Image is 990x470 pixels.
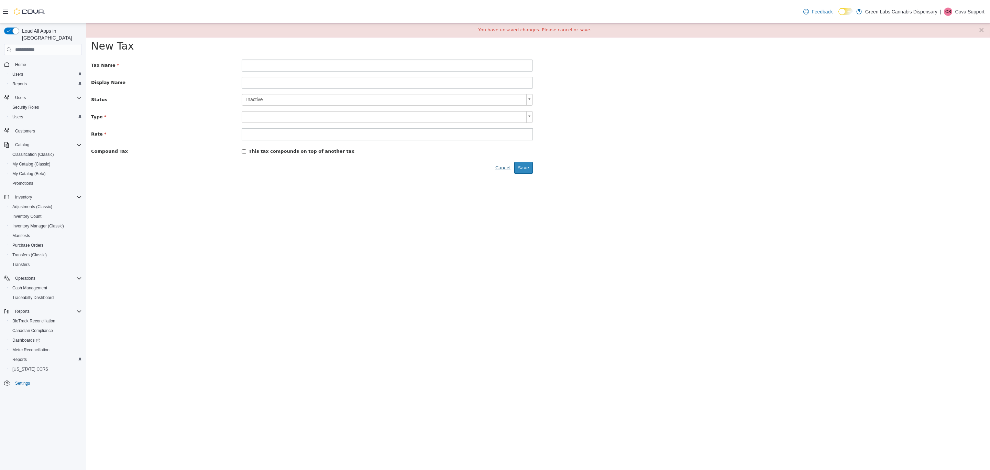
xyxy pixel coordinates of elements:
[4,56,82,406] nav: Complex example
[19,28,82,41] span: Load All Apps in [GEOGRAPHIC_DATA]
[945,8,951,16] span: CS
[10,293,82,302] span: Traceabilty Dashboard
[10,346,82,354] span: Metrc Reconciliation
[15,276,35,281] span: Operations
[801,5,835,19] a: Feedback
[10,113,26,121] a: Users
[7,260,85,269] button: Transfers
[7,231,85,241] button: Manifests
[10,170,82,178] span: My Catalog (Beta)
[7,293,85,302] button: Traceabilty Dashboard
[10,222,67,230] a: Inventory Manager (Classic)
[156,126,160,130] input: This tax compounds on top of another tax
[7,112,85,122] button: Users
[10,260,32,269] a: Transfers
[10,203,82,211] span: Adjustments (Classic)
[12,161,51,167] span: My Catalog (Classic)
[7,355,85,364] button: Reports
[12,328,53,333] span: Canadian Compliance
[15,194,32,200] span: Inventory
[12,379,82,387] span: Settings
[12,171,46,177] span: My Catalog (Beta)
[10,232,33,240] a: Manifests
[12,357,27,362] span: Reports
[10,355,82,364] span: Reports
[12,274,82,282] span: Operations
[10,336,43,344] a: Dashboards
[12,243,44,248] span: Purchase Orders
[10,284,50,292] a: Cash Management
[10,150,57,159] a: Classification (Classic)
[12,307,32,316] button: Reports
[10,212,44,221] a: Inventory Count
[10,251,49,259] a: Transfers (Classic)
[15,381,30,386] span: Settings
[428,138,447,151] button: Save
[865,8,937,16] p: Green Labs Cannabis Dispensary
[12,193,82,201] span: Inventory
[7,345,85,355] button: Metrc Reconciliation
[7,169,85,179] button: My Catalog (Beta)
[12,181,33,186] span: Promotions
[955,8,984,16] p: Cova Support
[10,80,30,88] a: Reports
[10,260,82,269] span: Transfers
[406,138,428,151] button: Cancel
[12,307,82,316] span: Reports
[12,152,54,157] span: Classification (Classic)
[15,309,30,314] span: Reports
[10,284,82,292] span: Cash Management
[10,103,82,111] span: Security Roles
[12,379,33,387] a: Settings
[944,8,952,16] div: Cova Support
[10,170,48,178] a: My Catalog (Beta)
[10,70,26,78] a: Users
[10,150,82,159] span: Classification (Classic)
[12,127,38,135] a: Customers
[7,335,85,345] a: Dashboards
[14,8,45,15] img: Cova
[7,316,85,326] button: BioTrack Reconciliation
[10,203,55,211] a: Adjustments (Classic)
[7,103,85,112] button: Security Roles
[10,179,82,188] span: Promotions
[10,365,82,373] span: Washington CCRS
[12,61,29,69] a: Home
[7,150,85,159] button: Classification (Classic)
[10,113,82,121] span: Users
[12,94,82,102] span: Users
[10,327,82,335] span: Canadian Compliance
[12,204,52,210] span: Adjustments (Classic)
[163,125,268,130] span: This tax compounds on top of another tax
[12,262,30,267] span: Transfers
[12,114,23,120] span: Users
[156,71,447,82] a: Inactive
[5,17,48,29] span: New Tax
[15,142,29,148] span: Catalog
[15,62,26,67] span: Home
[12,60,82,68] span: Home
[7,179,85,188] button: Promotions
[12,295,54,300] span: Traceabilty Dashboard
[7,221,85,231] button: Inventory Manager (Classic)
[10,222,82,230] span: Inventory Manager (Classic)
[1,378,85,388] button: Settings
[15,128,35,134] span: Customers
[12,81,27,87] span: Reports
[12,285,47,291] span: Cash Management
[12,252,47,258] span: Transfers (Classic)
[1,126,85,136] button: Customers
[7,250,85,260] button: Transfers (Classic)
[10,251,82,259] span: Transfers (Classic)
[7,159,85,169] button: My Catalog (Classic)
[10,80,82,88] span: Reports
[1,59,85,69] button: Home
[10,355,30,364] a: Reports
[156,71,438,82] span: Inactive
[7,241,85,250] button: Purchase Orders
[10,317,58,325] a: BioTrack Reconciliation
[838,8,853,15] input: Dark Mode
[12,366,48,372] span: [US_STATE] CCRS
[7,364,85,374] button: [US_STATE] CCRS
[10,327,56,335] a: Canadian Compliance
